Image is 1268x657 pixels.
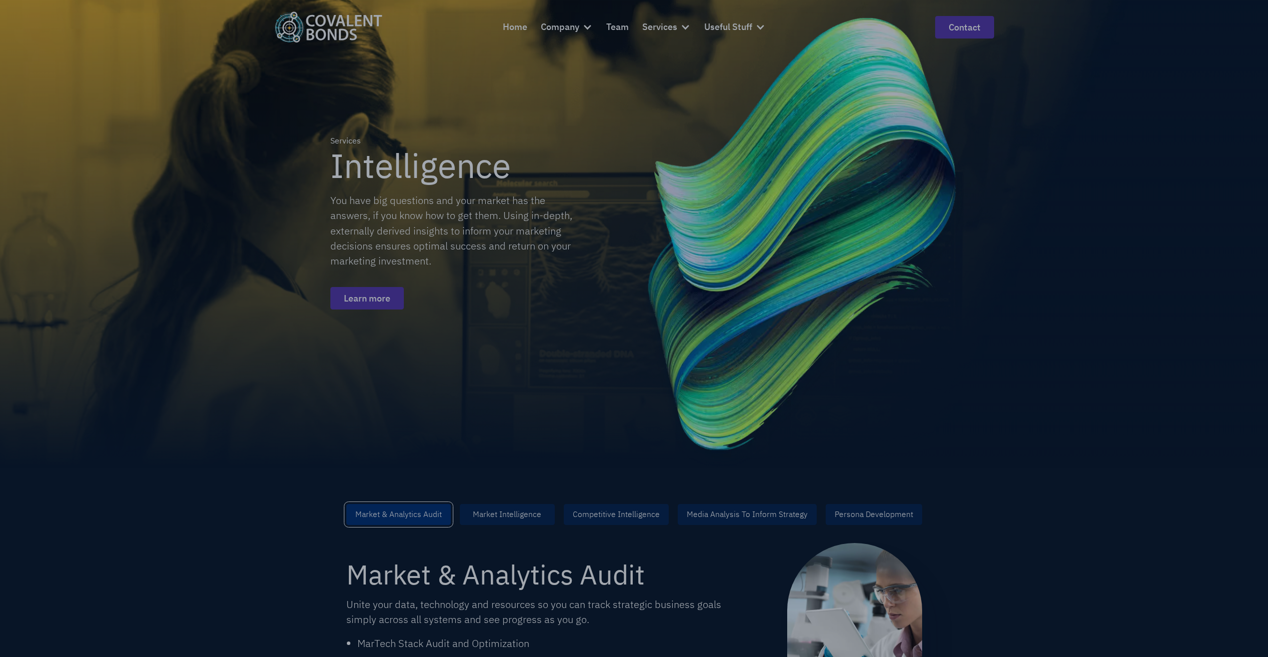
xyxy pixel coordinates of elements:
[935,16,994,38] a: contact
[704,20,752,34] div: Useful Stuff
[503,13,527,40] a: Home
[355,508,442,520] div: Market & Analytics Audit
[835,508,913,520] div: Persona Development
[573,508,660,520] div: Competitive Intelligence
[473,508,541,520] div: Market Intelligence
[274,11,382,42] a: home
[330,135,361,147] div: Services
[503,20,527,34] div: Home
[642,20,677,34] div: Services
[606,20,629,34] div: Team
[642,13,691,40] div: Services
[357,636,751,651] li: MarTech Stack Audit and Optimization
[541,20,579,34] div: Company
[330,287,404,309] a: Learn more
[274,11,382,42] img: Covalent Bonds White / Teal Logo
[541,13,593,40] div: Company
[346,597,751,627] p: Unite your data, technology and resources so you can track strategic business goals simply across...
[606,13,629,40] a: Team
[704,13,766,40] div: Useful Stuff
[330,193,578,269] div: You have big questions and your market has the answers, if you know how to get them. Using in-dep...
[687,508,808,520] div: Media Analysis To Inform Strategy
[346,561,645,588] h2: Market & Analytics Audit
[330,147,511,184] h1: Intelligence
